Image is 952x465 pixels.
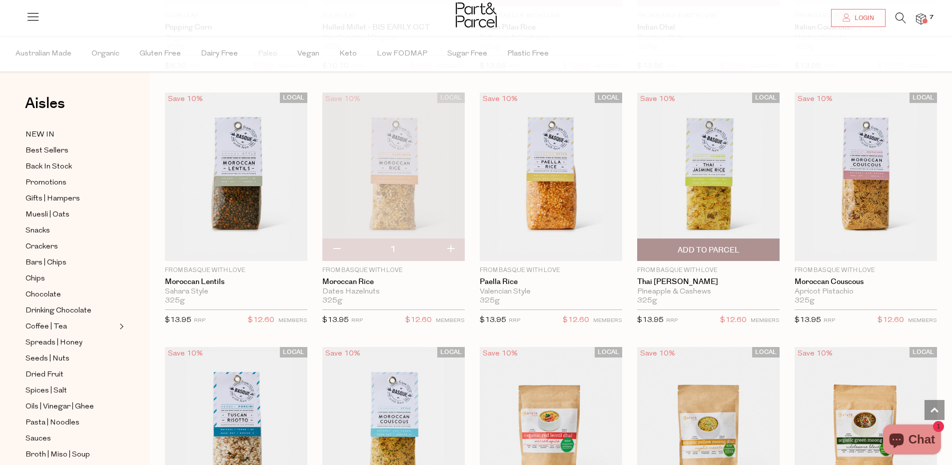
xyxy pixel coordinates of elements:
span: Spices | Salt [25,385,67,397]
p: From Basque With Love [637,266,780,275]
span: Muesli | Oats [25,209,69,221]
span: Pasta | Noodles [25,417,79,429]
span: Oils | Vinegar | Ghee [25,401,94,413]
span: LOCAL [437,347,465,357]
span: 325g [795,296,815,305]
span: Australian Made [15,36,71,71]
div: Save 10% [322,92,363,106]
div: Valencian Style [480,287,622,296]
div: Dates Hazelnuts [322,287,465,296]
span: LOCAL [910,92,937,103]
a: Moroccan Lentils [165,277,307,286]
img: Moroccan Lentils [165,92,307,260]
a: Aisles [25,96,65,121]
span: Keto [339,36,357,71]
img: Part&Parcel [456,2,497,27]
span: $13.95 [480,316,506,324]
span: Dairy Free [201,36,238,71]
span: Organic [91,36,119,71]
span: Aisles [25,92,65,114]
a: Drinking Chocolate [25,304,116,317]
span: $12.60 [248,314,274,327]
a: Spreads | Honey [25,336,116,349]
span: $12.60 [878,314,904,327]
span: $12.60 [563,314,589,327]
a: Spices | Salt [25,384,116,397]
a: Broth | Miso | Soup [25,448,116,461]
p: From Basque With Love [322,266,465,275]
a: Chips [25,272,116,285]
span: $12.60 [720,314,747,327]
span: Gluten Free [139,36,181,71]
span: 325g [165,296,185,305]
span: LOCAL [595,347,622,357]
span: $13.95 [795,316,821,324]
img: Moroccan Rice [322,92,465,260]
div: Save 10% [480,347,521,360]
a: Paella Rice [480,277,622,286]
a: Seeds | Nuts [25,352,116,365]
small: RRP [194,318,205,323]
span: Spreads | Honey [25,337,82,349]
span: LOCAL [595,92,622,103]
div: Apricot Pistachio [795,287,937,296]
img: Paella Rice [480,92,622,260]
span: NEW IN [25,129,54,141]
span: $12.60 [405,314,432,327]
a: Sauces [25,432,116,445]
span: Chocolate [25,289,61,301]
a: Thai [PERSON_NAME] [637,277,780,286]
a: 7 [916,13,926,24]
small: RRP [351,318,363,323]
span: 325g [480,296,500,305]
span: Add To Parcel [678,245,740,255]
img: Moroccan Couscous [795,92,937,260]
a: Chocolate [25,288,116,301]
span: LOCAL [752,92,780,103]
small: MEMBERS [278,318,307,323]
span: Crackers [25,241,58,253]
a: Login [831,9,886,27]
span: LOCAL [910,347,937,357]
span: LOCAL [280,92,307,103]
span: LOCAL [437,92,465,103]
span: Best Sellers [25,145,68,157]
span: 7 [927,13,936,22]
a: Moroccan Couscous [795,277,937,286]
a: Moroccan Rice [322,277,465,286]
a: Muesli | Oats [25,208,116,221]
img: Thai Jasmine Rice [637,92,780,260]
span: Bars | Chips [25,257,66,269]
small: MEMBERS [908,318,937,323]
div: Save 10% [637,347,678,360]
p: From Basque With Love [480,266,622,275]
a: Crackers [25,240,116,253]
span: Sauces [25,433,51,445]
span: Chips [25,273,45,285]
span: Promotions [25,177,66,189]
span: LOCAL [280,347,307,357]
span: Login [852,14,874,22]
span: Vegan [297,36,319,71]
a: Coffee | Tea [25,320,116,333]
div: Save 10% [322,347,363,360]
span: Drinking Chocolate [25,305,91,317]
span: $13.95 [322,316,349,324]
a: Best Sellers [25,144,116,157]
small: MEMBERS [593,318,622,323]
div: Sahara Style [165,287,307,296]
span: LOCAL [752,347,780,357]
span: Coffee | Tea [25,321,67,333]
a: Bars | Chips [25,256,116,269]
span: 325g [637,296,657,305]
span: Broth | Miso | Soup [25,449,90,461]
div: Pineapple & Cashews [637,287,780,296]
inbox-online-store-chat: Shopify online store chat [880,424,944,457]
small: RRP [509,318,520,323]
small: MEMBERS [436,318,465,323]
span: Gifts | Hampers [25,193,80,205]
span: $13.95 [165,316,191,324]
div: Save 10% [165,92,206,106]
button: Add To Parcel [637,238,780,261]
div: Save 10% [795,347,836,360]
